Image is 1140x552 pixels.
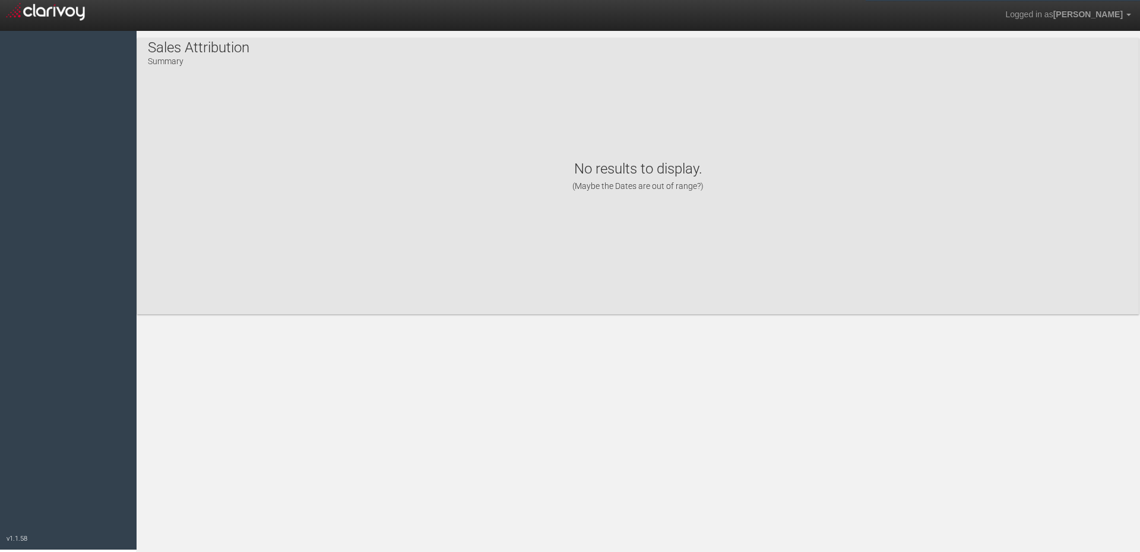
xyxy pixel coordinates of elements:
h1: Sales Attribution [148,40,249,55]
h1: No results to display. [149,160,1127,192]
span: Logged in as [1005,10,1053,19]
a: Logged in as[PERSON_NAME] [996,1,1140,29]
p: Summary [148,52,249,67]
span: (Maybe the Dates are out of range?) [572,181,704,191]
span: [PERSON_NAME] [1053,10,1123,19]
